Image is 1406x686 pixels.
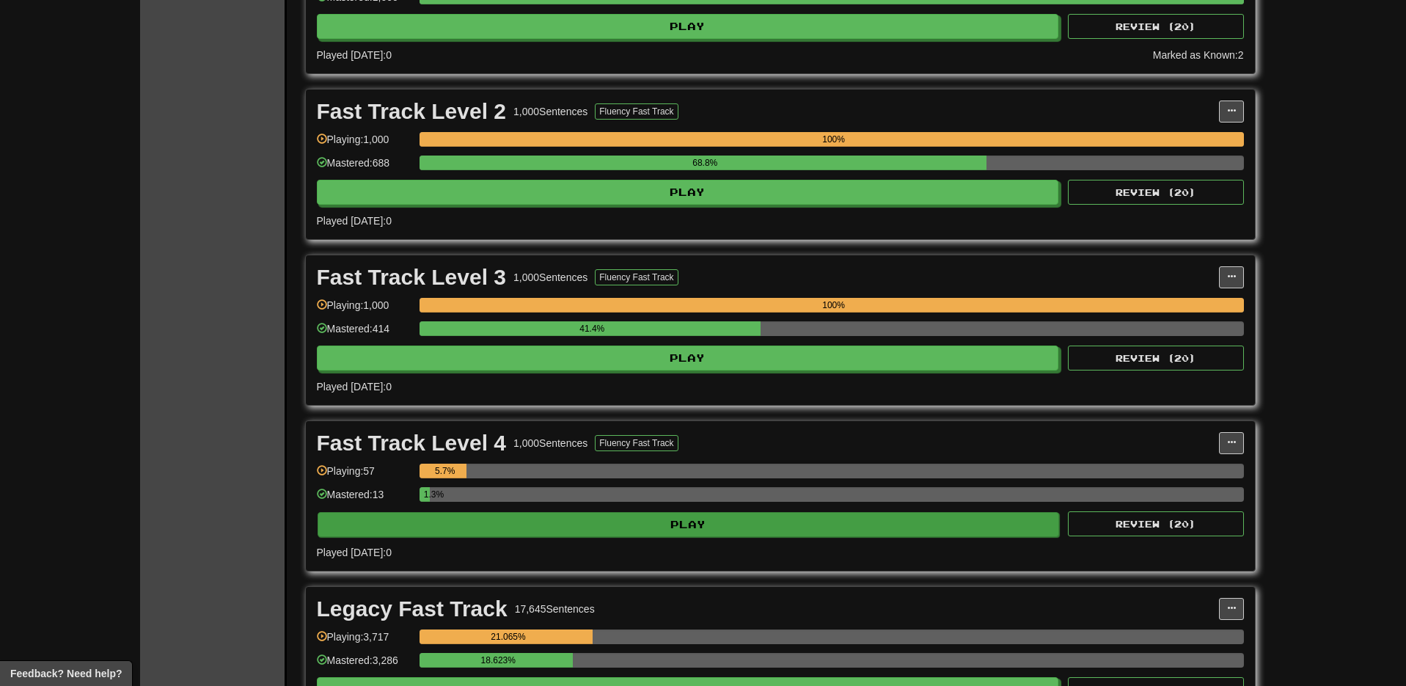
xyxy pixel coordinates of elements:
[317,101,507,123] div: Fast Track Level 2
[513,436,587,450] div: 1,000 Sentences
[1068,180,1244,205] button: Review (20)
[317,215,392,227] span: Played [DATE]: 0
[424,630,593,644] div: 21.065%
[424,298,1244,313] div: 100%
[515,602,595,616] div: 17,645 Sentences
[317,547,392,558] span: Played [DATE]: 0
[424,487,430,502] div: 1.3%
[424,156,986,170] div: 68.8%
[317,432,507,454] div: Fast Track Level 4
[1153,48,1244,62] div: Marked as Known: 2
[317,180,1059,205] button: Play
[317,14,1059,39] button: Play
[595,103,678,120] button: Fluency Fast Track
[1068,511,1244,536] button: Review (20)
[317,630,412,654] div: Playing: 3,717
[317,156,412,180] div: Mastered: 688
[513,104,587,119] div: 1,000 Sentences
[1068,346,1244,371] button: Review (20)
[317,266,507,288] div: Fast Track Level 3
[1068,14,1244,39] button: Review (20)
[317,653,412,677] div: Mastered: 3,286
[317,598,508,620] div: Legacy Fast Track
[318,512,1060,537] button: Play
[317,346,1059,371] button: Play
[317,132,412,156] div: Playing: 1,000
[317,321,412,346] div: Mastered: 414
[424,464,466,478] div: 5.7%
[10,666,122,681] span: Open feedback widget
[317,49,392,61] span: Played [DATE]: 0
[595,269,678,285] button: Fluency Fast Track
[317,298,412,322] div: Playing: 1,000
[513,270,587,285] div: 1,000 Sentences
[317,487,412,511] div: Mastered: 13
[595,435,678,451] button: Fluency Fast Track
[317,381,392,393] span: Played [DATE]: 0
[424,132,1244,147] div: 100%
[424,321,761,336] div: 41.4%
[424,653,573,668] div: 18.623%
[317,464,412,488] div: Playing: 57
